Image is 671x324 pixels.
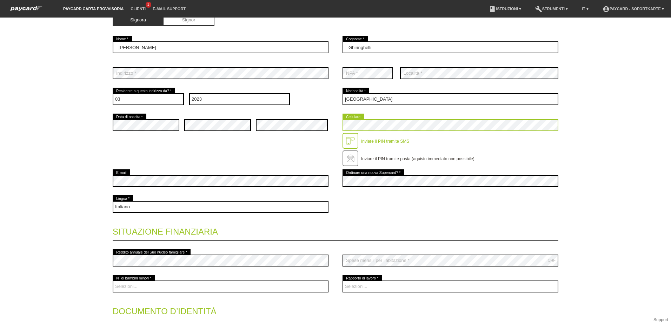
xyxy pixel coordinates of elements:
i: account_circle [603,6,610,13]
a: bookIstruzioni ▾ [485,7,524,11]
a: paycard carta provvisoria [60,7,127,11]
label: Inviare il PIN tramite SMS [361,139,409,144]
a: E-mail Support [149,7,189,11]
label: Inviare il PIN tramite posta (aquisto immediato non possibile) [361,156,474,161]
a: account_circlepaycard - Sofortkarte ▾ [599,7,667,11]
a: Support [653,317,668,322]
a: paycard Sofortkarte [7,8,46,13]
legend: Situazione finanziaria [113,220,558,241]
i: book [489,6,496,13]
img: paycard Sofortkarte [7,5,46,12]
a: IT ▾ [578,7,592,11]
legend: Documento d’identità [113,299,558,320]
a: Clienti [127,7,149,11]
i: build [535,6,542,13]
span: 1 [146,2,151,8]
div: CHF [547,258,556,262]
a: buildStrumenti ▾ [532,7,571,11]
